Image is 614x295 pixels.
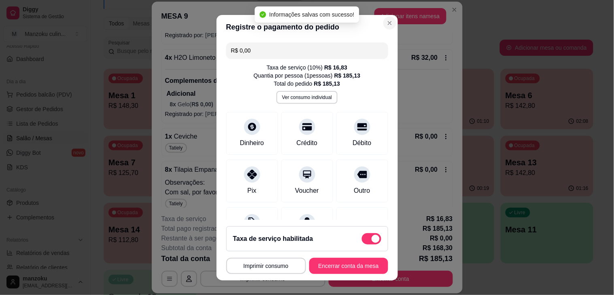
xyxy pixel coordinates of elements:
button: Close [383,17,396,29]
button: Ver consumo individual [276,91,338,104]
div: Quantia por pessoa ( 1 pessoas) [254,72,361,80]
div: Voucher [295,186,319,196]
div: Dinheiro [240,138,264,148]
div: R$ 16,83 [324,63,347,72]
div: R$ 185,13 [334,72,361,80]
span: check-circle [259,11,266,18]
div: Débito [353,138,371,148]
div: Taxa de serviço ( 10 %) [267,63,347,72]
button: Encerrar conta da mesa [309,258,388,274]
div: R$ 185,13 [314,80,340,88]
input: Ex.: hambúrguer de cordeiro [231,42,383,59]
div: Crédito [297,138,318,148]
div: Pix [247,186,256,196]
div: Outro [354,186,370,196]
span: Informações salvas com sucesso! [269,11,354,18]
header: Registre o pagamento do pedido [217,15,398,39]
button: Imprimir consumo [226,258,306,274]
div: Total do pedido [274,80,340,88]
h2: Taxa de serviço habilitada [233,234,313,244]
